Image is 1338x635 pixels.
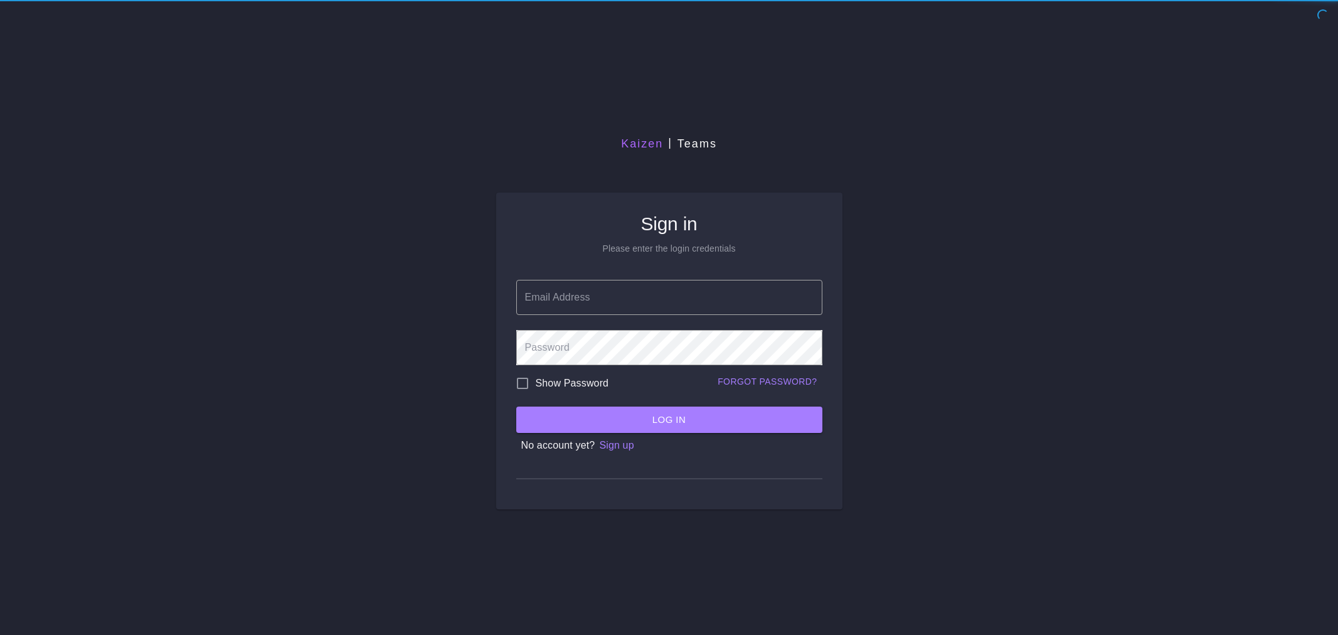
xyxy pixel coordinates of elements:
[602,242,735,255] p: Please enter the login credentials
[621,136,663,152] p: Kaizen
[516,407,822,433] button: Log In
[668,134,672,151] p: |
[713,370,822,393] a: Forgot password?
[599,438,634,453] p: Sign up
[521,438,595,453] p: No account yet?
[598,438,634,453] a: Sign up
[602,213,735,235] h2: Sign in
[536,376,609,391] span: Show Password
[677,136,717,152] p: Teams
